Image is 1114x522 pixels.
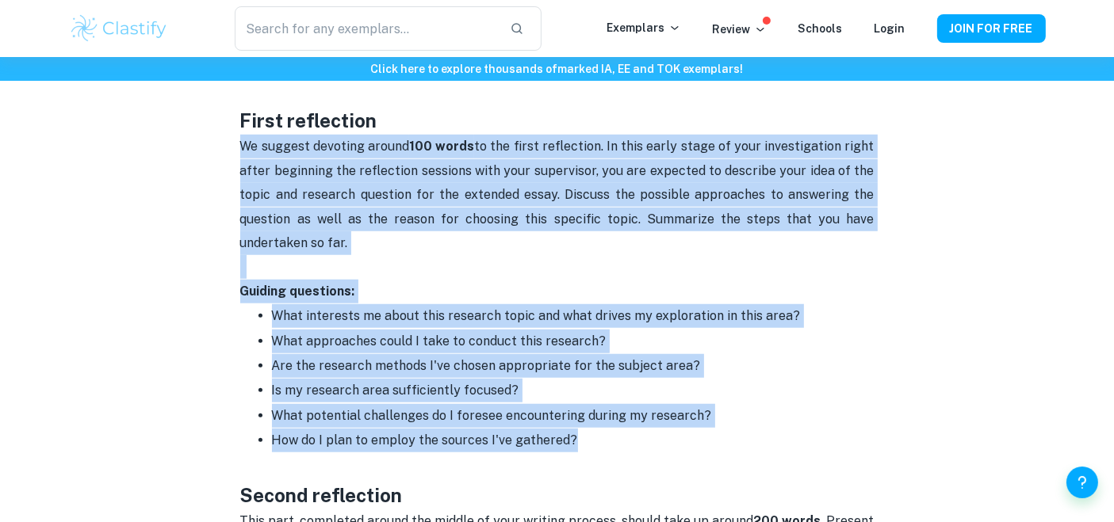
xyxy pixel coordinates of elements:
[1066,467,1098,498] button: Help and Feedback
[272,354,875,378] p: Are the research methods I've chosen appropriate for the subject area?
[3,60,1111,78] h6: Click here to explore thousands of marked IA, EE and TOK exemplars !
[235,6,496,51] input: Search for any exemplars...
[713,21,767,38] p: Review
[240,135,875,255] p: We suggest devoting around to the first reflection. In this early stage of your investigation rig...
[240,284,355,299] strong: Guiding questions:
[272,404,875,428] p: What potential challenges do I foresee encountering during my research?
[272,429,875,452] p: How do I plan to employ the sources I've gathered?
[272,379,875,402] p: Is my research area sufficiently focused?
[875,22,905,35] a: Login
[69,13,170,44] img: Clastify logo
[272,304,875,328] p: What interests me about this research topic and what drives my exploration in this area?
[409,139,474,154] strong: 100 words
[240,452,875,509] h3: Second reflection
[272,330,875,353] p: What approaches could I take to conduct this research?
[607,19,681,36] p: Exemplars
[937,14,1046,43] button: JOIN FOR FREE
[798,22,843,35] a: Schools
[240,106,875,135] h3: First reflection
